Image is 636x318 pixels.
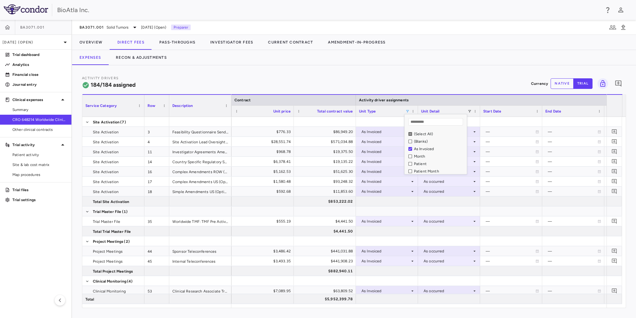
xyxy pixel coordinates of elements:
[361,216,410,226] div: As Invoiced
[486,216,535,226] div: —
[595,78,608,89] span: Lock grid
[320,35,393,50] button: Amendment-In-Progress
[237,187,291,196] div: $592.68
[93,117,120,127] span: Site Activation
[237,256,291,266] div: $3,493.35
[299,167,353,177] div: $51,625.30
[548,137,597,147] div: —
[573,78,593,89] button: trial
[548,157,597,167] div: —
[359,98,409,102] span: Activity driver assignments
[610,217,619,225] button: Add comment
[414,147,465,151] div: As Invoiced
[548,286,597,296] div: —
[171,25,191,30] p: Preparer
[72,50,108,65] button: Expenses
[610,137,619,146] button: Add comment
[610,247,619,255] button: Add comment
[237,216,291,226] div: $555.19
[361,147,410,157] div: As Invoiced
[2,39,61,45] p: [DATE] (Open)
[611,139,617,145] svg: Add comment
[610,147,619,156] button: Add comment
[93,177,119,187] span: Site Activation
[299,216,353,226] div: $4,441.50
[93,227,131,237] span: Total Trial Master File
[486,187,535,196] div: —
[361,157,410,167] div: As Invoiced
[172,104,193,108] span: Description
[93,276,126,286] span: Clinical Monitoring
[144,167,169,176] div: 16
[299,246,353,256] div: $441,031.88
[486,147,535,157] div: —
[486,246,535,256] div: —
[57,5,600,15] div: BioAtla Inc.
[414,169,465,173] div: Patient Month
[237,246,291,256] div: $3,486.42
[299,226,353,236] div: $4,441.50
[12,142,59,148] p: Trial activity
[237,167,291,177] div: $5,162.53
[486,157,535,167] div: —
[408,118,463,126] input: Search filter values
[93,167,119,177] span: Site Activation
[483,109,502,113] span: Start Date
[486,137,535,147] div: —
[611,168,617,174] svg: Add comment
[169,167,231,176] div: Complex Amendments ROW (Optional)
[404,114,467,174] div: Column Filter
[545,109,561,113] span: End Date
[85,104,117,108] span: Service Category
[299,266,353,276] div: $882,940.11
[405,130,467,190] div: Filter List
[203,35,261,50] button: Investigator Fees
[610,167,619,176] button: Add comment
[424,286,472,296] div: As occurred
[144,147,169,156] div: 11
[615,80,622,87] svg: Add comment
[234,98,251,102] span: Contract
[20,25,45,30] span: BA3071.001
[361,177,410,187] div: As Invoiced
[108,50,174,65] button: Recon & Adjustments
[144,256,169,266] div: 45
[93,147,119,157] span: Site Activation
[93,157,119,167] span: Site Activation
[611,149,617,154] svg: Add comment
[144,187,169,196] div: 18
[299,294,353,304] div: $5,952,399.78
[611,159,617,164] svg: Add comment
[299,187,353,196] div: $11,853.60
[299,157,353,167] div: $19,135.22
[12,117,66,122] span: CRO 648214 Worldwide Clinical Trials Holdings, Inc.
[610,157,619,166] button: Add comment
[12,127,66,132] span: Other clinical contracts
[610,287,619,295] button: Add comment
[611,218,617,224] svg: Add comment
[79,25,104,30] span: BA3071.001
[237,137,291,147] div: $28,551.74
[548,187,597,196] div: —
[317,109,353,113] span: Total contract value
[299,286,353,296] div: $63,809.52
[611,188,617,194] svg: Add comment
[424,177,472,187] div: As occurred
[611,258,617,264] svg: Add comment
[610,127,619,136] button: Add comment
[93,207,121,217] span: Trial Master File
[107,25,129,30] span: Solid Tumors
[93,137,119,147] span: Site Activation
[361,246,410,256] div: As Invoiced
[414,162,465,166] div: Patient
[169,286,231,296] div: Clinical Research Associate Training (not at Investigator Meeting)
[144,177,169,186] div: 17
[299,256,353,266] div: $441,908.23
[93,127,119,137] span: Site Activation
[12,62,66,67] p: Analytics
[486,167,535,177] div: —
[299,196,353,206] div: $853,222.02
[124,237,129,247] span: (2)
[261,35,320,50] button: Current Contract
[613,78,624,89] button: Add comment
